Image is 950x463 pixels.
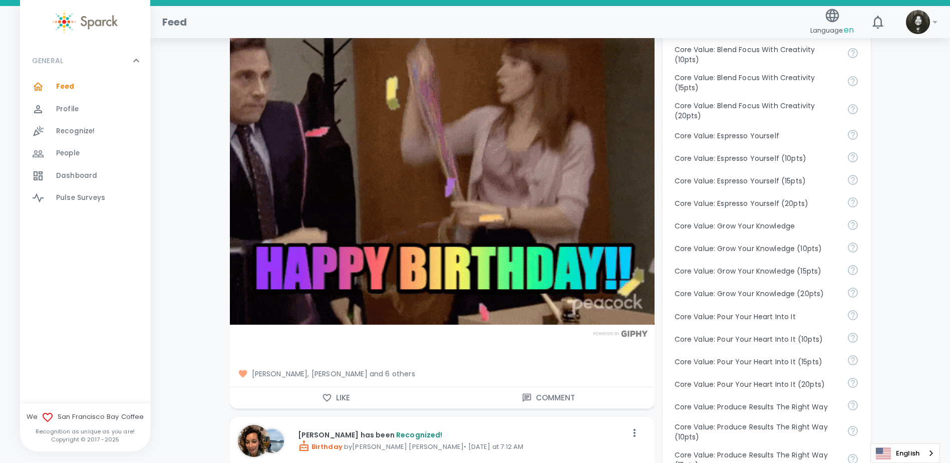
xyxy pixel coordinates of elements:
[675,289,839,299] p: Core Value: Grow Your Knowledge (20pts)
[870,443,940,463] div: Language
[847,219,859,231] svg: Follow your curiosity and learn together
[847,399,859,411] svg: Find success working together and doing the right thing
[238,369,647,379] span: [PERSON_NAME], [PERSON_NAME] and 6 others
[847,242,859,254] svg: Follow your curiosity and learn together
[32,56,63,66] p: GENERAL
[675,176,839,186] p: Core Value: Espresso Yourself (15pts)
[847,309,859,321] svg: Come to work to make a difference in your own way
[230,387,442,408] button: Like
[20,411,150,423] span: We San Francisco Bay Coffee
[675,101,839,121] p: Core Value: Blend Focus With Creativity (20pts)
[847,129,859,141] svg: Share your voice and your ideas
[847,332,859,344] svg: Come to work to make a difference in your own way
[20,435,150,443] p: Copyright © 2017 - 2025
[20,46,150,76] div: GENERAL
[847,287,859,299] svg: Follow your curiosity and learn together
[20,427,150,435] p: Recognition as unique as you are!
[675,357,839,367] p: Core Value: Pour Your Heart Into It (15pts)
[20,187,150,209] a: Pulse Surveys
[806,5,858,40] button: Language:en
[675,244,839,254] p: Core Value: Grow Your Knowledge (10pts)
[56,148,80,158] span: People
[847,75,859,87] svg: Achieve goals today and innovate for tomorrow
[675,198,839,208] p: Core Value: Espresso Yourself (20pts)
[847,425,859,437] svg: Find success working together and doing the right thing
[56,82,75,92] span: Feed
[442,387,655,408] button: Comment
[56,104,79,114] span: Profile
[56,126,95,136] span: Recognize!
[847,354,859,366] svg: Come to work to make a difference in your own way
[675,334,839,344] p: Core Value: Pour Your Heart Into It (10pts)
[847,47,859,59] svg: Achieve goals today and innovate for tomorrow
[20,98,150,120] a: Profile
[844,24,854,36] span: en
[20,10,150,34] a: Sparck logo
[590,330,651,337] img: Powered by GIPHY
[906,10,930,34] img: Picture of Angel
[20,120,150,142] a: Recognize!
[675,73,839,93] p: Core Value: Blend Focus With Creativity (15pts)
[675,402,839,412] p: Core Value: Produce Results The Right Way
[260,429,284,453] img: Picture of Anna Belle Heredia
[675,131,839,141] p: Core Value: Espresso Yourself
[675,221,839,231] p: Core Value: Grow Your Knowledge
[871,444,939,462] a: English
[847,196,859,208] svg: Share your voice and your ideas
[20,142,150,164] a: People
[162,14,187,30] h1: Feed
[870,443,940,463] aside: Language selected: English
[847,151,859,163] svg: Share your voice and your ideas
[675,422,839,442] p: Core Value: Produce Results The Right Way (10pts)
[847,377,859,389] svg: Come to work to make a difference in your own way
[847,103,859,115] svg: Achieve goals today and innovate for tomorrow
[810,24,854,37] span: Language:
[847,264,859,276] svg: Follow your curiosity and learn together
[847,174,859,186] svg: Share your voice and your ideas
[675,379,839,389] p: Core Value: Pour Your Heart Into It (20pts)
[56,171,97,181] span: Dashboard
[20,76,150,213] div: GENERAL
[396,430,443,440] span: Recognized!
[675,312,839,322] p: Core Value: Pour Your Heart Into It
[675,266,839,276] p: Core Value: Grow Your Knowledge (15pts)
[53,10,118,34] img: Sparck logo
[675,153,839,163] p: Core Value: Espresso Yourself (10pts)
[56,193,105,203] span: Pulse Surveys
[298,430,626,440] p: [PERSON_NAME] has been
[298,440,626,452] p: by [PERSON_NAME] [PERSON_NAME] • [DATE] at 7:12 AM
[20,165,150,187] a: Dashboard
[298,442,343,451] span: Birthday
[20,76,150,98] a: Feed
[675,45,839,65] p: Core Value: Blend Focus With Creativity (10pts)
[238,425,270,457] img: Picture of Nicole Perry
